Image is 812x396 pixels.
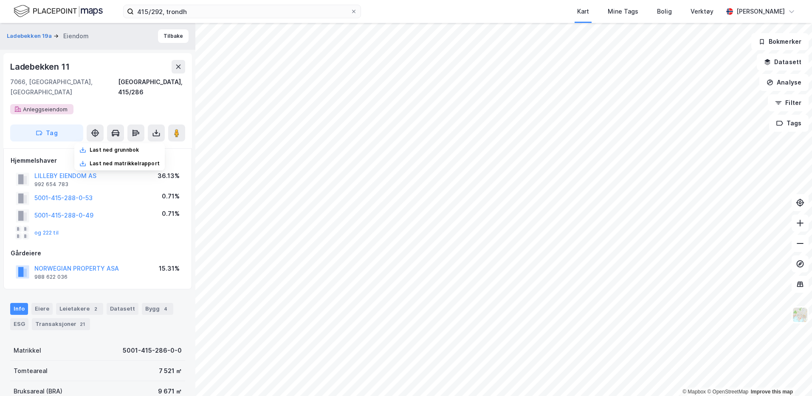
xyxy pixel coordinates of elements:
[158,29,189,43] button: Tilbake
[142,303,173,315] div: Bygg
[577,6,589,17] div: Kart
[770,355,812,396] iframe: Chat Widget
[107,303,138,315] div: Datasett
[769,115,809,132] button: Tags
[90,147,139,153] div: Last ned grunnbok
[78,320,87,328] div: 21
[757,54,809,71] button: Datasett
[11,156,185,166] div: Hjemmelshaver
[162,191,180,201] div: 0.71%
[751,33,809,50] button: Bokmerker
[34,181,68,188] div: 992 654 783
[682,389,706,395] a: Mapbox
[14,345,41,356] div: Matrikkel
[11,248,185,258] div: Gårdeiere
[63,31,89,41] div: Eiendom
[159,366,182,376] div: 7 521 ㎡
[10,77,118,97] div: 7066, [GEOGRAPHIC_DATA], [GEOGRAPHIC_DATA]
[34,274,68,280] div: 988 622 036
[159,263,180,274] div: 15.31%
[751,389,793,395] a: Improve this map
[31,303,53,315] div: Eiere
[118,77,185,97] div: [GEOGRAPHIC_DATA], 415/286
[56,303,103,315] div: Leietakere
[32,318,90,330] div: Transaksjoner
[10,60,71,74] div: Ladebekken 11
[608,6,638,17] div: Mine Tags
[691,6,713,17] div: Verktøy
[10,124,83,141] button: Tag
[759,74,809,91] button: Analyse
[158,171,180,181] div: 36.13%
[7,32,54,40] button: Ladebekken 19a
[736,6,785,17] div: [PERSON_NAME]
[162,209,180,219] div: 0.71%
[768,94,809,111] button: Filter
[123,345,182,356] div: 5001-415-286-0-0
[10,303,28,315] div: Info
[657,6,672,17] div: Bolig
[10,318,28,330] div: ESG
[91,305,100,313] div: 2
[134,5,350,18] input: Søk på adresse, matrikkel, gårdeiere, leietakere eller personer
[792,307,808,323] img: Z
[161,305,170,313] div: 4
[770,355,812,396] div: Kontrollprogram for chat
[707,389,748,395] a: OpenStreetMap
[90,160,160,167] div: Last ned matrikkelrapport
[14,366,48,376] div: Tomteareal
[14,4,103,19] img: logo.f888ab2527a4732fd821a326f86c7f29.svg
